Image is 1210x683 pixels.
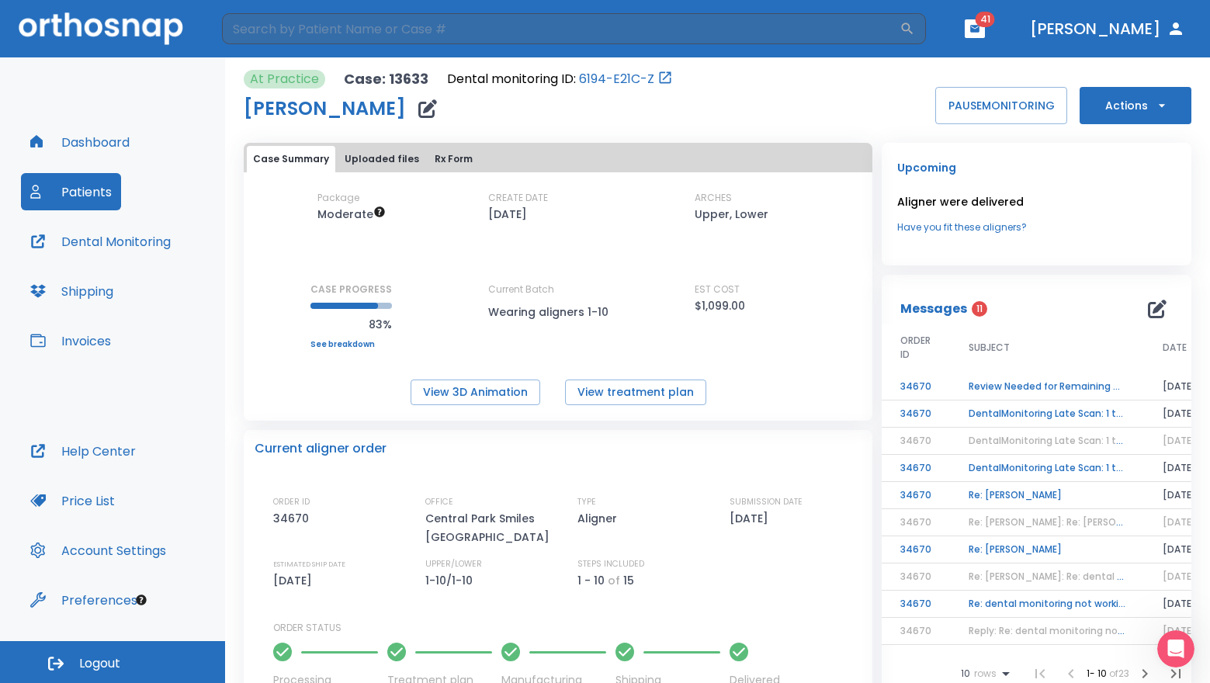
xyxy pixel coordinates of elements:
div: tabs [247,146,869,172]
button: Case Summary [247,146,335,172]
p: 15 [623,571,634,590]
p: CREATE DATE [488,191,548,205]
span: [DATE] [1163,515,1196,529]
button: Preferences [21,581,147,619]
p: At Practice [250,70,319,88]
span: Up to 20 Steps (40 aligners) [317,206,386,222]
button: [PERSON_NAME] [1024,15,1191,43]
p: STEPS INCLUDED [577,557,644,571]
button: Dental Monitoring [21,223,180,260]
p: of [608,571,620,590]
button: Dashboard [21,123,139,161]
span: 1 - 10 [1087,667,1109,680]
button: View 3D Animation [411,380,540,405]
p: Dental monitoring ID: [447,70,576,88]
a: Have you fit these aligners? [897,220,1176,234]
div: Open patient in dental monitoring portal [447,70,673,88]
td: Review Needed for Remaining Aligners [950,373,1144,400]
td: 34670 [882,400,950,428]
td: Re: [PERSON_NAME] [950,536,1144,563]
td: Re: [PERSON_NAME] [950,482,1144,509]
a: 6194-E21C-Z [579,70,654,88]
p: Central Park Smiles [GEOGRAPHIC_DATA] [425,509,557,546]
td: 34670 [882,536,950,563]
td: Re: dental monitoring not working [950,591,1144,618]
span: SUBJECT [969,341,1010,355]
span: ORDER ID [900,334,931,362]
span: 11 [972,301,987,317]
p: Messages [900,300,967,318]
span: rows [970,668,997,679]
span: 10 [961,668,970,679]
span: 34670 [900,570,931,583]
span: 34670 [900,624,931,637]
td: 34670 [882,455,950,482]
span: 41 [976,12,995,27]
td: DentalMonitoring Late Scan: 1 to 2 Weeks Notification [950,455,1144,482]
p: Case: 13633 [344,70,428,88]
p: Aligner [577,509,622,528]
button: Actions [1080,87,1191,124]
p: ORDER STATUS [273,621,862,635]
button: Help Center [21,432,145,470]
p: Wearing aligners 1-10 [488,303,628,321]
span: 34670 [900,434,931,447]
button: Rx Form [428,146,479,172]
p: 1-10/1-10 [425,571,478,590]
span: Logout [79,655,120,672]
input: Search by Patient Name or Case # [222,13,900,44]
td: 34670 [882,482,950,509]
p: 83% [310,315,392,334]
p: EST COST [695,283,740,296]
span: DATE [1163,341,1187,355]
p: CASE PROGRESS [310,283,392,296]
p: TYPE [577,495,596,509]
p: 34670 [273,509,314,528]
button: Uploaded files [338,146,425,172]
button: Shipping [21,272,123,310]
iframe: Intercom live chat [1157,630,1194,667]
td: 34670 [882,373,950,400]
button: Invoices [21,322,120,359]
p: ARCHES [695,191,732,205]
p: Aligner were delivered [897,192,1176,211]
p: Upcoming [897,158,1176,177]
p: $1,099.00 [695,296,745,315]
td: DentalMonitoring Late Scan: 1 to 2 Weeks Notification [950,400,1144,428]
button: Patients [21,173,121,210]
span: of 23 [1109,667,1129,680]
p: [DATE] [273,571,317,590]
button: Account Settings [21,532,175,569]
p: [DATE] [488,205,527,224]
td: 34670 [882,591,950,618]
p: [DATE] [730,509,774,528]
span: 34670 [900,515,931,529]
button: Price List [21,482,124,519]
p: ORDER ID [273,495,310,509]
img: Orthosnap [19,12,183,44]
p: OFFICE [425,495,453,509]
span: [DATE] [1163,434,1196,447]
p: SUBMISSION DATE [730,495,803,509]
button: PAUSEMONITORING [935,87,1067,124]
h1: [PERSON_NAME] [244,99,406,118]
p: 1 - 10 [577,571,605,590]
p: Upper, Lower [695,205,768,224]
p: ESTIMATED SHIP DATE [273,557,345,571]
p: Package [317,191,359,205]
span: Reply: Re: dental monitoring not working [969,624,1161,637]
p: Current aligner order [255,439,387,458]
a: See breakdown [310,340,392,349]
p: Current Batch [488,283,628,296]
span: [DATE] [1163,624,1196,637]
button: View treatment plan [565,380,706,405]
